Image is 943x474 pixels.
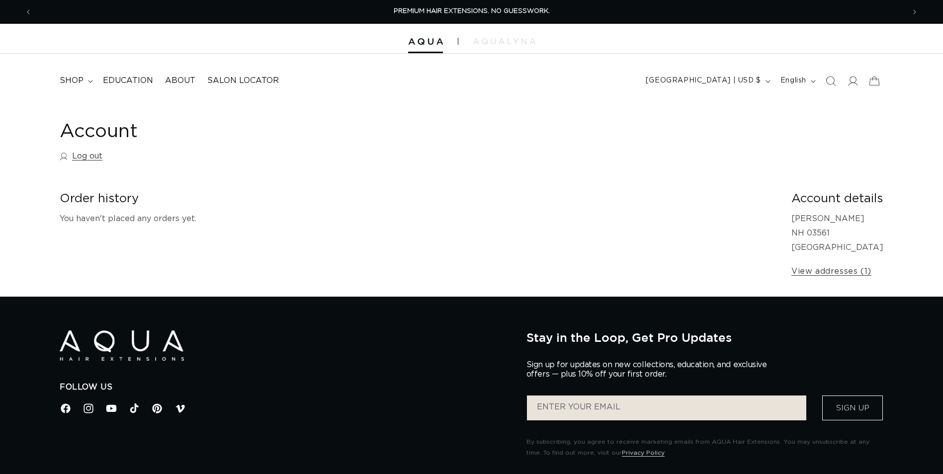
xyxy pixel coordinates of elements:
[904,2,926,21] button: Next announcement
[526,360,775,379] p: Sign up for updates on new collections, education, and exclusive offers — plus 10% off your first...
[791,212,883,254] p: [PERSON_NAME] NH 03561 [GEOGRAPHIC_DATA]
[60,382,512,393] h2: Follow Us
[201,70,285,92] a: Salon Locator
[526,330,883,344] h2: Stay in the Loop, Get Pro Updates
[473,38,535,44] img: aqualyna.com
[60,76,84,86] span: shop
[640,72,774,90] button: [GEOGRAPHIC_DATA] | USD $
[526,437,883,458] p: By subscribing, you agree to receive marketing emails from AQUA Hair Extensions. You may unsubscr...
[791,264,871,279] a: View addresses (1)
[394,8,550,14] span: PREMIUM HAIR EXTENSIONS. NO GUESSWORK.
[60,149,102,163] a: Log out
[791,191,883,207] h2: Account details
[60,120,883,144] h1: Account
[159,70,201,92] a: About
[207,76,279,86] span: Salon Locator
[780,76,806,86] span: English
[820,70,842,92] summary: Search
[408,38,443,45] img: Aqua Hair Extensions
[54,70,97,92] summary: shop
[822,395,883,420] button: Sign Up
[774,72,820,90] button: English
[60,191,775,207] h2: Order history
[527,395,806,420] input: ENTER YOUR EMAIL
[60,212,775,226] p: You haven't placed any orders yet.
[17,2,39,21] button: Previous announcement
[60,330,184,361] img: Aqua Hair Extensions
[622,450,665,456] a: Privacy Policy
[103,76,153,86] span: Education
[165,76,195,86] span: About
[97,70,159,92] a: Education
[646,76,761,86] span: [GEOGRAPHIC_DATA] | USD $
